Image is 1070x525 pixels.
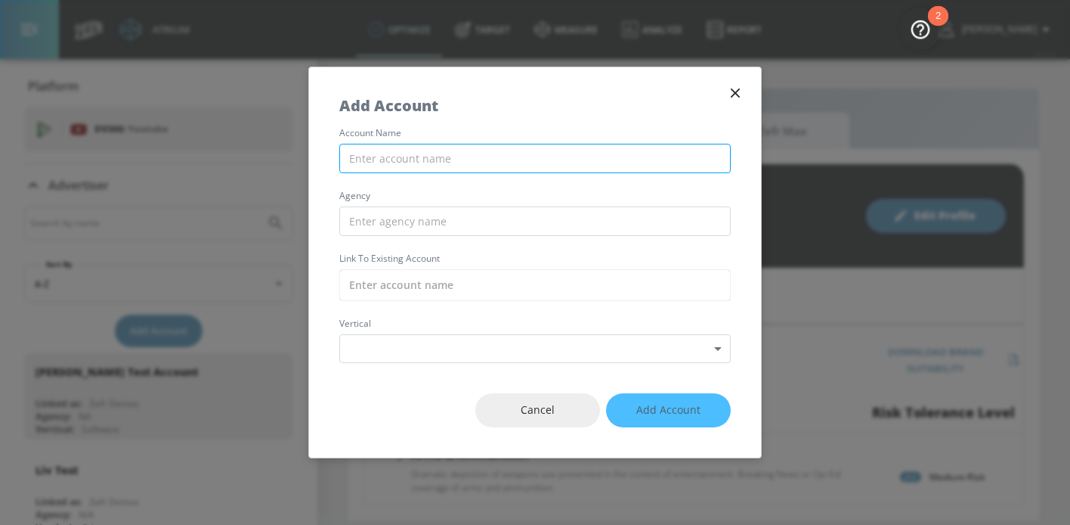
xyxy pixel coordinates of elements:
[339,191,731,200] label: agency
[899,8,942,50] button: Open Resource Center, 2 new notifications
[475,393,600,427] button: Cancel
[339,207,731,236] input: Enter agency name
[339,98,438,113] h5: Add Account
[339,129,731,138] label: account name
[339,254,731,263] label: Link to Existing Account
[339,269,731,301] input: Enter account name
[935,16,941,36] div: 2
[506,401,570,420] span: Cancel
[339,144,731,173] input: Enter account name
[339,334,731,364] div: ​
[339,319,731,328] label: vertical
